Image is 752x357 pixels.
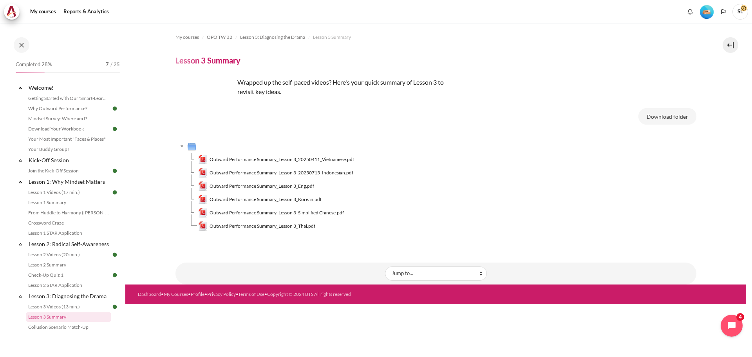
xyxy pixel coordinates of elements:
[26,218,111,228] a: Crossword Craze
[238,291,264,297] a: Terms of Use
[240,33,305,42] a: Lesson 3: Diagnosing the Drama
[26,104,111,113] a: Why Outward Performance?
[111,105,118,112] img: Done
[111,251,118,258] img: Done
[26,145,111,154] a: Your Buddy Group!
[26,333,111,342] a: Lesson 3 STAR Application
[638,108,696,125] button: Download folder
[175,78,450,96] p: Wrapped up the self-paced videos? Here's your quick summary of Lesson 3 to revisit key ideas.
[313,33,351,42] a: Lesson 3 Summary
[26,94,111,103] a: Getting Started with Our 'Smart-Learning' Platform
[164,291,188,297] a: My Courses
[732,4,748,20] a: User menu
[175,55,240,65] h4: Lesson 3 Summary
[198,208,208,217] img: Outward Performance Summary_Lesson 3_Simplified Chinese.pdf
[210,223,315,230] span: Outward Performance Summary_Lesson 3_Thai.pdf
[61,4,112,20] a: Reports & Analytics
[111,167,118,174] img: Done
[207,34,232,41] span: OPO TW B2
[210,209,344,216] span: Outward Performance Summary_Lesson 3_Simplified Chinese.pdf
[16,84,24,92] span: Collapse
[198,221,208,231] img: Outward Performance Summary_Lesson 3_Thai.pdf
[16,72,45,73] div: 28%
[267,291,351,297] a: Copyright © 2024 BTS All rights reserved
[700,5,714,19] img: Level #2
[198,181,208,191] img: Outward Performance Summary_Lesson 3_Eng.pdf
[26,114,111,123] a: Mindset Survey: Where am I?
[27,155,111,165] a: Kick-Off Session
[26,198,111,207] a: Lesson 1 Summary
[26,323,111,332] a: Collusion Scenario Match-Up
[26,124,111,134] a: Download Your Workbook
[4,4,23,20] a: Architeck Architeck
[210,156,354,163] span: Outward Performance Summary_Lesson 3_20250411_Vietnamese.pdf
[240,34,305,41] span: Lesson 3: Diagnosing the Drama
[106,61,109,69] span: 7
[16,178,24,186] span: Collapse
[26,166,111,176] a: Join the Kick-Off Session
[210,183,314,190] span: Outward Performance Summary_Lesson 3_Eng.pdf
[111,189,118,196] img: Done
[111,272,118,279] img: Done
[210,196,322,203] span: Outward Performance Summary_Lesson 3_Korean.pdf
[198,208,344,217] a: Outward Performance Summary_Lesson 3_Simplified Chinese.pdfOutward Performance Summary_Lesson 3_S...
[207,33,232,42] a: OPO TW B2
[198,168,354,178] a: Outward Performance Summary_Lesson 3_20250715_Indonesian.pdfOutward Performance Summary_Lesson 3_...
[684,6,696,18] div: Show notification window with no new notifications
[732,4,748,20] span: SL
[111,125,118,132] img: Done
[27,4,59,20] a: My courses
[16,61,52,69] span: Completed 28%
[16,240,24,248] span: Collapse
[27,176,111,187] a: Lesson 1: Why Mindset Matters
[26,312,111,322] a: Lesson 3 Summary
[138,291,470,298] div: • • • • •
[198,181,315,191] a: Outward Performance Summary_Lesson 3_Eng.pdfOutward Performance Summary_Lesson 3_Eng.pdf
[175,33,199,42] a: My courses
[191,291,204,297] a: Profile
[111,303,118,310] img: Done
[175,31,696,43] nav: Navigation bar
[198,168,208,178] img: Outward Performance Summary_Lesson 3_20250715_Indonesian.pdf
[26,281,111,290] a: Lesson 2 STAR Application
[175,34,199,41] span: My courses
[27,82,111,93] a: Welcome!
[26,134,111,144] a: Your Most Important "Faces & Places"
[26,250,111,259] a: Lesson 2 Videos (20 min.)
[697,4,717,19] a: Level #2
[700,4,714,19] div: Level #2
[125,23,746,285] section: Content
[198,155,208,164] img: Outward Performance Summary_Lesson 3_20250411_Vietnamese.pdf
[27,291,111,301] a: Lesson 3: Diagnosing the Drama
[138,291,161,297] a: Dashboard
[198,195,208,204] img: Outward Performance Summary_Lesson 3_Korean.pdf
[175,78,234,136] img: retg
[313,34,351,41] span: Lesson 3 Summary
[26,188,111,197] a: Lesson 1 Videos (17 min.)
[26,260,111,270] a: Lesson 2 Summary
[26,208,111,217] a: From Huddle to Harmony ([PERSON_NAME]'s Story)
[27,239,111,249] a: Lesson 2: Radical Self-Awareness
[110,61,120,69] span: / 25
[210,169,353,176] span: Outward Performance Summary_Lesson 3_20250715_Indonesian.pdf
[198,195,322,204] a: Outward Performance Summary_Lesson 3_Korean.pdfOutward Performance Summary_Lesson 3_Korean.pdf
[26,270,111,280] a: Check-Up Quiz 1
[207,291,236,297] a: Privacy Policy
[198,221,316,231] a: Outward Performance Summary_Lesson 3_Thai.pdfOutward Performance Summary_Lesson 3_Thai.pdf
[26,302,111,312] a: Lesson 3 Videos (13 min.)
[718,6,729,18] button: Languages
[198,155,354,164] a: Outward Performance Summary_Lesson 3_20250411_Vietnamese.pdfOutward Performance Summary_Lesson 3_...
[16,156,24,164] span: Collapse
[16,292,24,300] span: Collapse
[26,228,111,238] a: Lesson 1 STAR Application
[6,6,17,18] img: Architeck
